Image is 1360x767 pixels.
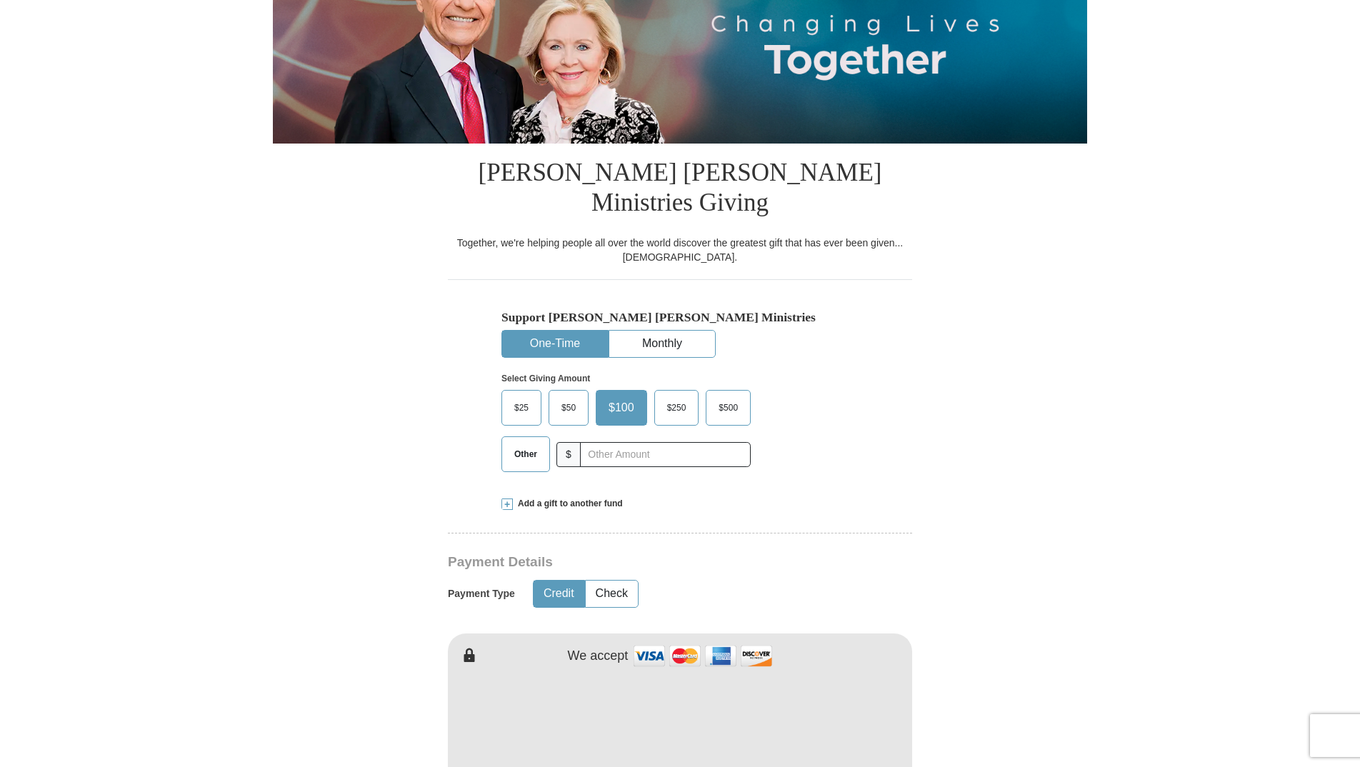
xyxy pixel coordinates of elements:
[501,374,590,383] strong: Select Giving Amount
[513,498,623,510] span: Add a gift to another fund
[507,397,536,418] span: $25
[448,554,812,571] h3: Payment Details
[580,442,751,467] input: Other Amount
[556,442,581,467] span: $
[502,331,608,357] button: One-Time
[448,236,912,264] div: Together, we're helping people all over the world discover the greatest gift that has ever been g...
[501,310,859,325] h5: Support [PERSON_NAME] [PERSON_NAME] Ministries
[601,397,641,418] span: $100
[448,144,912,236] h1: [PERSON_NAME] [PERSON_NAME] Ministries Giving
[660,397,694,418] span: $250
[448,588,515,600] h5: Payment Type
[534,581,584,607] button: Credit
[586,581,638,607] button: Check
[568,648,629,664] h4: We accept
[554,397,583,418] span: $50
[631,641,774,671] img: credit cards accepted
[711,397,745,418] span: $500
[609,331,715,357] button: Monthly
[507,443,544,465] span: Other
